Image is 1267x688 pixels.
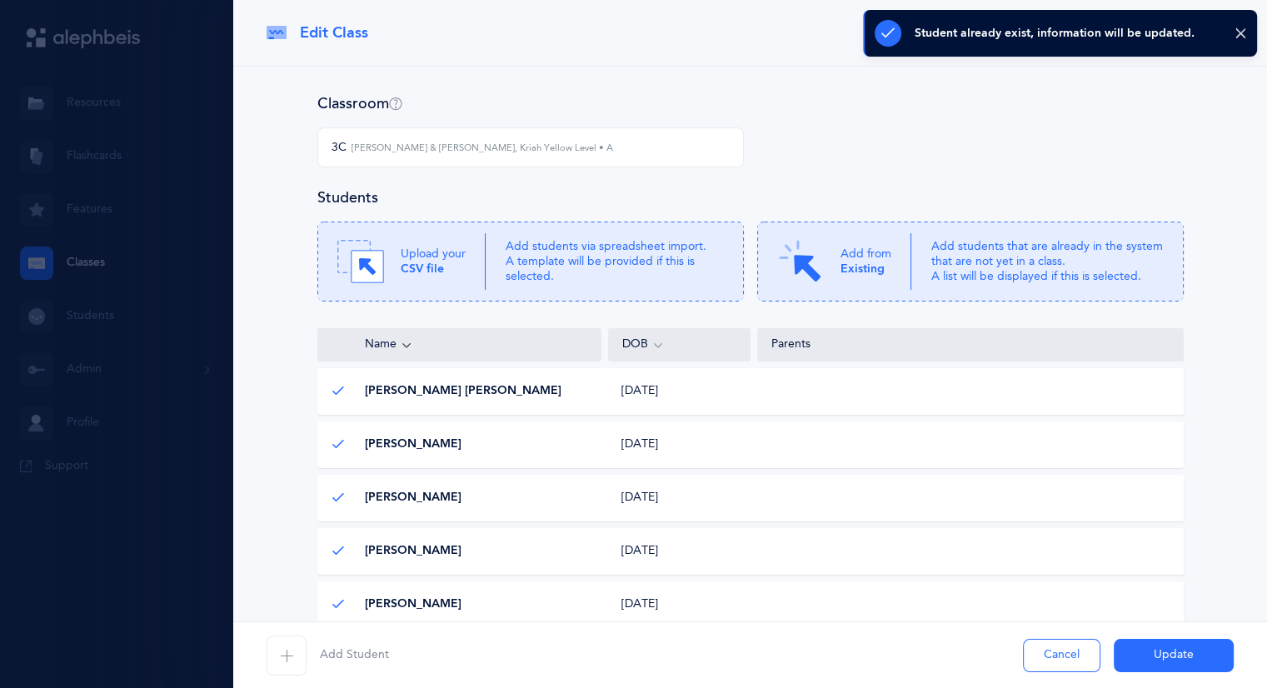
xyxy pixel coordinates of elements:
img: Click.svg [777,238,824,285]
b: Existing [841,262,885,276]
p: Add students that are already in the system that are not yet in a class. A list will be displayed... [931,239,1164,285]
div: [DATE] [608,436,751,453]
p: Upload your [401,247,466,277]
div: 3C [332,139,613,157]
button: 3C Chana Raitman & Shoshana Borgen, Kriah Yellow Level • A [317,127,744,167]
span: [PERSON_NAME] [365,436,461,453]
h4: Students [317,187,378,208]
span: [PERSON_NAME] [365,596,461,613]
span: [PERSON_NAME] [365,543,461,560]
button: Update [1114,639,1234,672]
div: [DATE] [608,490,751,506]
div: [DATE] [608,543,751,560]
div: DOB [622,336,736,354]
button: Add Student [267,636,389,676]
span: Name [332,337,397,353]
span: Edit Class [300,22,368,43]
span: [PERSON_NAME] [PERSON_NAME] [365,383,561,400]
div: Parents [771,337,1170,353]
b: CSV file [401,262,444,276]
span: [PERSON_NAME] [365,490,461,506]
span: Add Student [320,647,389,664]
button: Cancel [1023,639,1100,672]
p: Add students via spreadsheet import. A template will be provided if this is selected. [506,239,724,285]
div: [DATE] [608,383,751,400]
div: Student already exist, information will be updated. [915,27,1195,40]
p: Add from [841,247,891,277]
img: Drag.svg [337,238,384,285]
div: [DATE] [608,596,751,613]
small: [PERSON_NAME] & [PERSON_NAME], Kriah Yellow Level • A [352,142,613,156]
h4: Classroom [317,93,402,114]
